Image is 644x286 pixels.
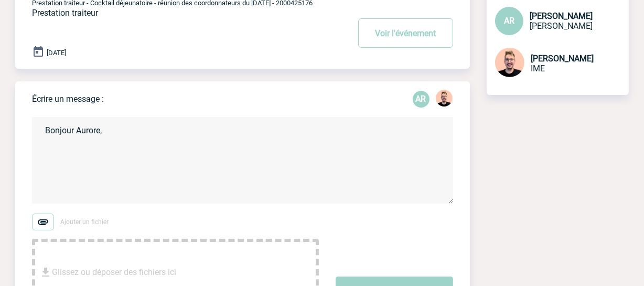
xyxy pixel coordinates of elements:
div: Stefan MILADINOVIC [436,90,453,109]
span: [DATE] [47,49,66,57]
div: Aurore ROSENPIK [413,91,430,108]
span: [PERSON_NAME] [530,21,593,31]
img: 129741-1.png [436,90,453,107]
span: [PERSON_NAME] [530,11,593,21]
span: IME [531,63,545,73]
p: AR [413,91,430,108]
button: Voir l'événement [358,18,453,48]
span: [PERSON_NAME] [531,54,594,63]
p: Écrire un message : [32,94,104,104]
img: 129741-1.png [495,48,524,77]
img: file_download.svg [39,266,52,279]
span: Ajouter un fichier [60,218,109,226]
span: Prestation traiteur [32,8,98,18]
span: AR [504,16,514,26]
